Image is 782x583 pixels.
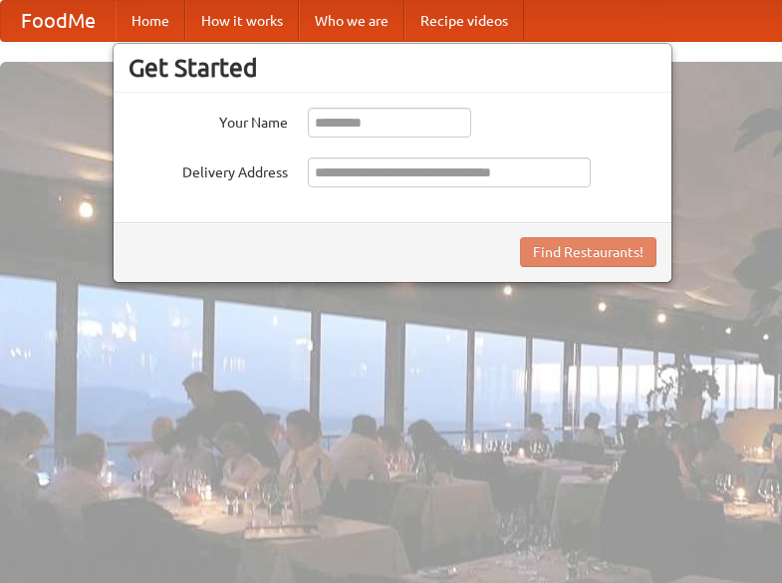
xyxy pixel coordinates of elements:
[520,237,656,267] button: Find Restaurants!
[1,1,116,41] a: FoodMe
[129,157,288,182] label: Delivery Address
[404,1,524,41] a: Recipe videos
[185,1,299,41] a: How it works
[129,53,656,83] h3: Get Started
[299,1,404,41] a: Who we are
[129,108,288,133] label: Your Name
[116,1,185,41] a: Home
